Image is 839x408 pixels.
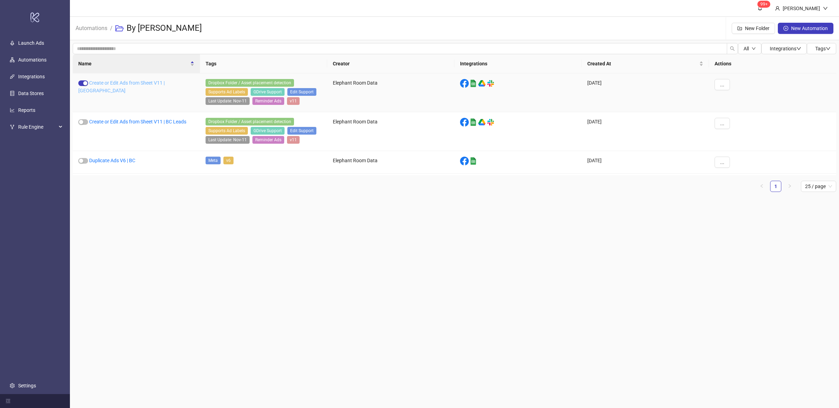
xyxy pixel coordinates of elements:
[206,88,248,96] span: Supports Ad Labels
[10,124,15,129] span: fork
[327,112,454,151] div: Elephant Room Data
[788,184,792,188] span: right
[18,40,44,46] a: Launch Ads
[770,181,781,192] li: 1
[454,54,582,73] th: Integrations
[74,24,109,31] a: Automations
[18,91,44,96] a: Data Stores
[805,181,832,192] span: 25 / page
[251,127,285,135] span: GDrive Support
[775,6,780,11] span: user
[709,54,836,73] th: Actions
[758,1,770,8] sup: 1608
[18,383,36,388] a: Settings
[737,26,742,31] span: folder-add
[715,118,730,129] button: ...
[784,181,795,192] button: right
[784,181,795,192] li: Next Page
[287,97,300,105] span: v11
[287,88,316,96] span: Edit Support
[758,6,762,10] span: bell
[6,399,10,403] span: menu-fold
[780,5,823,12] div: [PERSON_NAME]
[745,26,769,31] span: New Folder
[791,26,828,31] span: New Automation
[206,97,250,105] span: Last Update: Nov-11
[287,136,300,144] span: v11
[115,24,124,33] span: folder-open
[200,54,327,73] th: Tags
[206,79,294,87] span: Dropbox Folder / Asset placement detection
[778,23,833,34] button: New Automation
[783,26,788,31] span: plus-circle
[223,157,234,164] span: v6
[756,181,767,192] li: Previous Page
[761,43,807,54] button: Integrationsdown
[815,46,831,51] span: Tags
[801,181,836,192] div: Page Size
[796,46,801,51] span: down
[760,184,764,188] span: left
[582,112,709,151] div: [DATE]
[582,151,709,174] div: [DATE]
[720,121,724,126] span: ...
[78,80,165,93] a: Create or Edit Ads from Sheet V11 | [GEOGRAPHIC_DATA]
[78,60,189,67] span: Name
[18,74,45,79] a: Integrations
[715,79,730,90] button: ...
[752,46,756,51] span: down
[756,181,767,192] button: left
[327,73,454,112] div: Elephant Room Data
[587,60,698,67] span: Created At
[287,127,316,135] span: Edit Support
[18,107,35,113] a: Reports
[89,158,135,163] a: Duplicate Ads V6 | BC
[110,17,113,40] li: /
[206,136,250,144] span: Last Update: Nov-11
[127,23,202,34] h3: By [PERSON_NAME]
[252,136,284,144] span: Reminder Ads
[206,118,294,126] span: Dropbox Folder / Asset placement detection
[823,6,828,11] span: down
[206,127,248,135] span: Supports Ad Labels
[770,181,781,192] a: 1
[807,43,836,54] button: Tagsdown
[327,54,454,73] th: Creator
[327,151,454,174] div: Elephant Room Data
[206,157,221,164] span: Meta
[18,120,57,134] span: Rule Engine
[715,157,730,168] button: ...
[720,159,724,165] span: ...
[744,46,749,51] span: All
[251,88,285,96] span: GDrive Support
[826,46,831,51] span: down
[582,54,709,73] th: Created At
[89,119,186,124] a: Create or Edit Ads from Sheet V11 | BC Leads
[582,73,709,112] div: [DATE]
[730,46,735,51] span: search
[770,46,801,51] span: Integrations
[732,23,775,34] button: New Folder
[720,82,724,87] span: ...
[73,54,200,73] th: Name
[738,43,761,54] button: Alldown
[18,57,46,63] a: Automations
[252,97,284,105] span: Reminder Ads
